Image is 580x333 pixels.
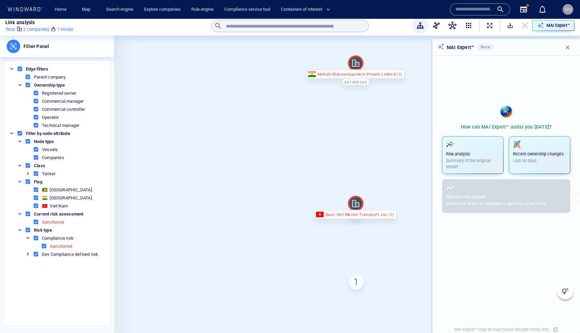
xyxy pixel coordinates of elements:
button: Toggle [17,162,23,169]
span: Containers of interest [281,6,330,13]
div: Viet Nam [50,203,68,208]
div: Guyana [42,187,48,192]
p: Recent ownership changes [513,151,566,157]
div: Registered owner [42,91,76,96]
a: Search engine [103,4,136,15]
p: 2 Companies | [23,27,49,33]
span: GU [565,7,571,12]
button: Toggle [9,130,15,136]
div: Parent company [34,75,66,80]
p: Link analysis [5,18,35,27]
button: SaveAlt [503,18,518,33]
p: MAI Expert™ [447,43,474,51]
span: Edge filters [24,66,50,72]
div: Viet Nam [42,203,48,208]
button: Toggle [25,171,31,177]
button: ExpandAllNodes [482,18,497,33]
p: Total : [5,27,16,33]
div: Melody Shipmanagement Private Limited [306,69,405,79]
button: Toggle [17,82,23,88]
p: Risk analysis [446,151,499,157]
button: Toggle [9,66,15,72]
div: Technical manager [42,123,79,128]
div: 1 [349,275,364,289]
p: MAI Expert™ [546,22,570,29]
p: How can MAI Expert™ assist you [DATE]? [461,123,552,131]
p: Summary of the original vessel [446,158,499,170]
button: Containers of interest [278,4,336,15]
span: Filter by node attribute [24,131,72,136]
div: Commercial manager [42,99,84,104]
button: Home [50,4,71,15]
button: Map [77,4,98,15]
div: Operator [42,115,59,120]
button: GU [561,3,575,16]
div: Vessels [42,147,58,152]
div: Sanctioned [42,220,64,225]
span: Current risk assessment [32,211,85,217]
button: Toggle [17,227,23,233]
span: Class [32,163,47,168]
p: Last 90 days [513,158,566,164]
button: MAI Expert™ [532,20,575,31]
div: 4 [349,204,364,219]
div: Companies [42,155,64,160]
button: Toggle [25,251,31,257]
div: Tanker [42,171,55,176]
button: Recent ownership changesLast 90 days [509,136,570,174]
div: Dev Compliance defined risk [42,252,98,257]
div: Commercial controller [42,107,85,112]
button: Toggle [17,138,23,144]
a: Rule engine [189,4,216,15]
span: Risk type [32,228,54,233]
div: Sanctioned [50,244,72,249]
span: Beta [481,45,490,49]
span: Ownership type [32,83,66,88]
div: [GEOGRAPHIC_DATA] [50,187,92,192]
a: Home [52,4,69,15]
button: Risk analysisSummary of the original vessel [442,136,503,174]
button: Toggle [17,211,23,217]
div: 861409103 [342,79,369,85]
p: 1 Vessel [57,27,74,33]
button: Toggle [17,179,23,185]
a: Explore companies [141,4,183,15]
a: Map [79,4,95,15]
div: [GEOGRAPHIC_DATA] [50,195,92,200]
span: Node type [32,139,55,144]
button: Toggle [25,235,31,241]
div: Quoc Viet Marine Transport Jsc [315,210,397,219]
iframe: Chat [551,303,575,328]
div: Compliance risk [42,236,74,241]
a: Compliance service tool [222,4,273,15]
span: Flag [32,179,44,184]
div: Filter Panel [20,36,52,57]
div: India [42,195,48,200]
